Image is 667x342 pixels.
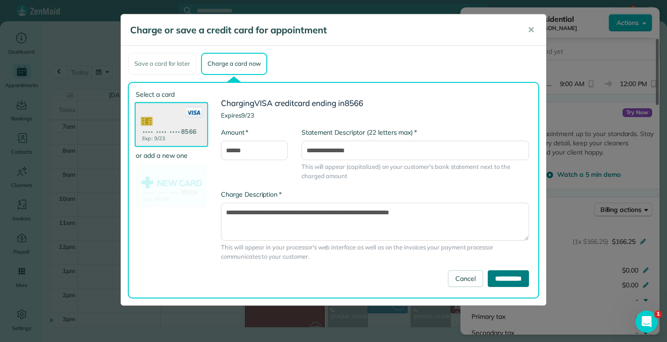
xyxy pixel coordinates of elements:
label: Statement Descriptor (22 letters max) [302,128,417,137]
span: 8566 [345,98,363,108]
div: Charge a card now [201,53,267,75]
label: or add a new one [136,151,207,160]
a: Cancel [448,270,483,287]
div: Save a card for later [128,53,196,75]
iframe: Intercom live chat [636,311,658,333]
h3: Charging card ending in [221,99,529,108]
span: This will appear (capitalized) on your customer's bank statement next to the charged amount [302,162,529,180]
h5: Charge or save a credit card for appointment [130,24,515,37]
h4: Expires [221,112,529,118]
span: 1 [654,311,662,318]
span: This will appear in your processor's web interface as well as on the invoices your payment proces... [221,243,529,261]
span: ✕ [528,25,535,35]
span: 9/23 [241,112,254,119]
span: credit [275,98,295,108]
label: Select a card [136,90,207,99]
span: VISA [254,98,273,108]
label: Charge Description [221,190,282,199]
label: Amount [221,128,248,137]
